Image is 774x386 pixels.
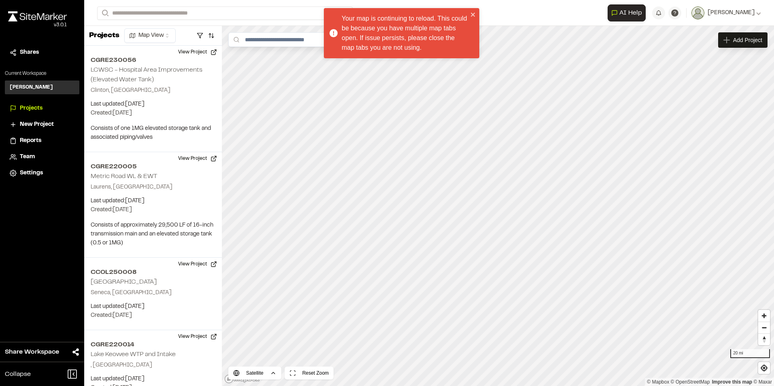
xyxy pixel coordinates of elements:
[753,379,772,385] a: Maxar
[91,197,215,206] p: Last updated: [DATE]
[691,6,704,19] img: User
[91,340,215,350] h2: CGRE220014
[647,379,669,385] a: Mapbox
[91,183,215,192] p: Laurens, [GEOGRAPHIC_DATA]
[20,153,35,161] span: Team
[10,120,74,129] a: New Project
[173,258,222,271] button: View Project
[10,48,74,57] a: Shares
[10,104,74,113] a: Projects
[10,169,74,178] a: Settings
[173,46,222,59] button: View Project
[97,6,112,20] button: Search
[5,369,31,379] span: Collapse
[173,152,222,165] button: View Project
[91,279,157,285] h2: [GEOGRAPHIC_DATA]
[20,48,39,57] span: Shares
[20,136,41,145] span: Reports
[758,322,770,333] button: Zoom out
[733,36,762,44] span: Add Project
[91,55,215,65] h2: CGRE230056
[91,124,215,142] p: Consists of one 1MG elevated storage tank and associated piping/valves
[91,206,215,214] p: Created: [DATE]
[91,361,215,370] p: , [GEOGRAPHIC_DATA]
[671,379,710,385] a: OpenStreetMap
[224,374,260,384] a: Mapbox logo
[285,367,334,380] button: Reset Zoom
[91,67,202,83] h2: LCWSC - Hospital Area Improvements (Elevated Water Tank)
[228,367,281,380] button: Satellite
[91,311,215,320] p: Created: [DATE]
[89,30,119,41] p: Projects
[608,4,649,21] div: Open AI Assistant
[173,330,222,343] button: View Project
[342,14,468,53] div: Your map is continuing to reload. This could be because you have multiple map tabs open. If issue...
[5,70,79,77] p: Current Workspace
[5,347,59,357] span: Share Workspace
[691,6,761,19] button: [PERSON_NAME]
[758,310,770,322] button: Zoom in
[222,26,774,386] canvas: Map
[91,267,215,277] h2: CCOL250008
[730,349,770,358] div: 20 mi
[10,153,74,161] a: Team
[91,100,215,109] p: Last updated: [DATE]
[619,8,642,18] span: AI Help
[8,21,67,29] div: Oh geez...please don't...
[20,169,43,178] span: Settings
[758,362,770,374] button: Find my location
[91,174,157,179] h2: Metric Road WL & EWT
[708,8,755,17] span: [PERSON_NAME]
[91,86,215,95] p: Clinton, [GEOGRAPHIC_DATA]
[10,84,53,91] h3: [PERSON_NAME]
[20,104,43,113] span: Projects
[91,162,215,172] h2: CGRE220005
[91,302,215,311] p: Last updated: [DATE]
[91,288,215,297] p: Seneca, [GEOGRAPHIC_DATA]
[712,379,752,385] a: Map feedback
[758,333,770,345] button: Reset bearing to north
[608,4,646,21] button: Open AI Assistant
[91,221,215,248] p: Consists of approximately 29,500 LF of 16-inch transmission main and an elevated storage tank (0....
[758,334,770,345] span: Reset bearing to north
[470,11,476,18] button: close
[91,375,215,384] p: Last updated: [DATE]
[20,120,54,129] span: New Project
[8,11,67,21] img: rebrand.png
[91,109,215,118] p: Created: [DATE]
[91,352,176,357] h2: Lake Keowee WTP and Intake
[10,136,74,145] a: Reports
